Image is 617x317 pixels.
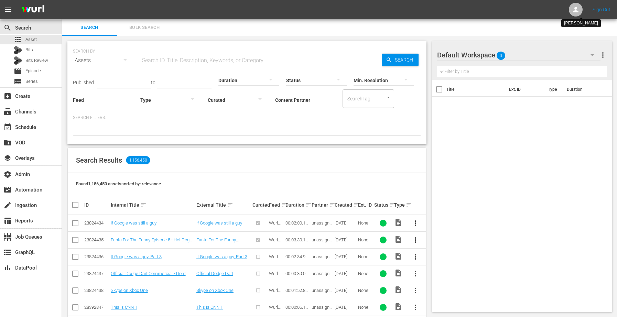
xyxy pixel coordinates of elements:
a: Sign Out [593,7,610,12]
span: Admin [3,170,12,178]
button: more_vert [407,215,424,231]
span: unassigned [312,305,332,315]
div: [DATE] [335,254,356,259]
span: Asset [14,35,22,44]
span: sort [281,202,287,208]
div: 00:01:52.853 [285,288,310,293]
span: unassigned [312,220,332,231]
span: Wurl HLS Test [269,254,281,270]
span: Create [3,92,12,100]
div: Bits [14,46,22,54]
a: Official Dodge Dart Commercial - Don't Touch My Dart [111,271,188,281]
button: Open [385,94,392,101]
div: Feed [269,201,283,209]
div: ID [84,202,109,208]
div: 23824436 [84,254,109,259]
div: Internal Title [111,201,194,209]
button: more_vert [407,232,424,248]
span: Published: [73,80,95,85]
span: Episode [25,67,41,74]
span: Bits Review [25,57,48,64]
a: Fanta For The Funny Episode 5 - Hot Dog Microphone [196,237,239,253]
span: Wurl HLS Test [269,220,281,236]
th: Title [446,80,505,99]
span: Series [14,77,22,86]
div: [DATE] [335,220,356,226]
span: sort [227,202,233,208]
div: External Title [196,201,250,209]
span: Schedule [3,123,12,131]
div: Assets [73,51,133,70]
button: more_vert [599,47,607,63]
span: Job Queues [3,233,12,241]
span: more_vert [411,286,420,295]
span: sort [329,202,335,208]
div: None [358,254,372,259]
div: Default Workspace [437,45,600,65]
div: 28392847 [84,305,109,310]
span: unassigned [312,271,332,281]
div: None [358,288,372,293]
span: Search [3,24,12,32]
div: Curated [252,202,267,208]
span: Series [25,78,38,85]
div: 23824435 [84,237,109,242]
div: 00:00:30.058 [285,271,310,276]
span: Asset [25,36,37,43]
div: [DATE] [335,271,356,276]
span: unassigned [312,254,332,264]
span: VOD [3,139,12,147]
span: Automation [3,186,12,194]
span: 0 [497,48,505,63]
th: Duration [563,80,604,99]
span: Episode [14,67,22,75]
a: Official Dodge Dart Commercial - Don't Touch My Dart [196,271,247,286]
span: menu [4,6,12,14]
span: 1,156,450 [126,156,150,164]
span: Search Results [76,156,122,164]
a: This is CNN 1 [111,305,137,310]
a: Fanta For The Funny Episode 5 - Hot Dog Microphone [111,237,192,248]
span: unassigned [312,237,332,248]
div: [DATE] [335,237,356,242]
span: Wurl HLS Test [269,271,281,286]
div: 00:00:06.140 [285,305,310,310]
button: more_vert [407,265,424,282]
div: 23824437 [84,271,109,276]
button: more_vert [407,299,424,316]
span: Reports [3,217,12,225]
span: Video [394,218,402,227]
div: [DATE] [335,288,356,293]
span: sort [389,202,396,208]
span: Video [394,252,402,260]
span: Search [392,54,419,66]
span: more_vert [411,219,420,227]
div: Status [374,201,392,209]
span: Wurl HLS Test [269,288,281,303]
div: [PERSON_NAME] [564,20,598,26]
a: This is CNN 1 [196,305,223,310]
a: Skype on Xbox One [196,288,234,293]
div: None [358,237,372,242]
a: If Google was still a guy [196,220,242,226]
div: [DATE] [335,305,356,310]
a: If Google was still a guy [111,220,156,226]
th: Ext. ID [505,80,544,99]
span: Video [394,303,402,311]
th: Type [544,80,563,99]
div: None [358,271,372,276]
span: GraphQL [3,248,12,256]
span: Video [394,235,402,243]
div: 23824438 [84,288,109,293]
button: Search [382,54,419,66]
a: Skype on Xbox One [111,288,148,293]
span: sort [353,202,359,208]
span: unassigned [312,288,332,298]
div: Ext. ID [358,202,372,208]
span: more_vert [411,303,420,311]
span: Bits [25,46,33,53]
div: 00:02:00.149 [285,220,310,226]
div: 00:03:30.154 [285,237,310,242]
span: Overlays [3,154,12,162]
span: sort [305,202,312,208]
